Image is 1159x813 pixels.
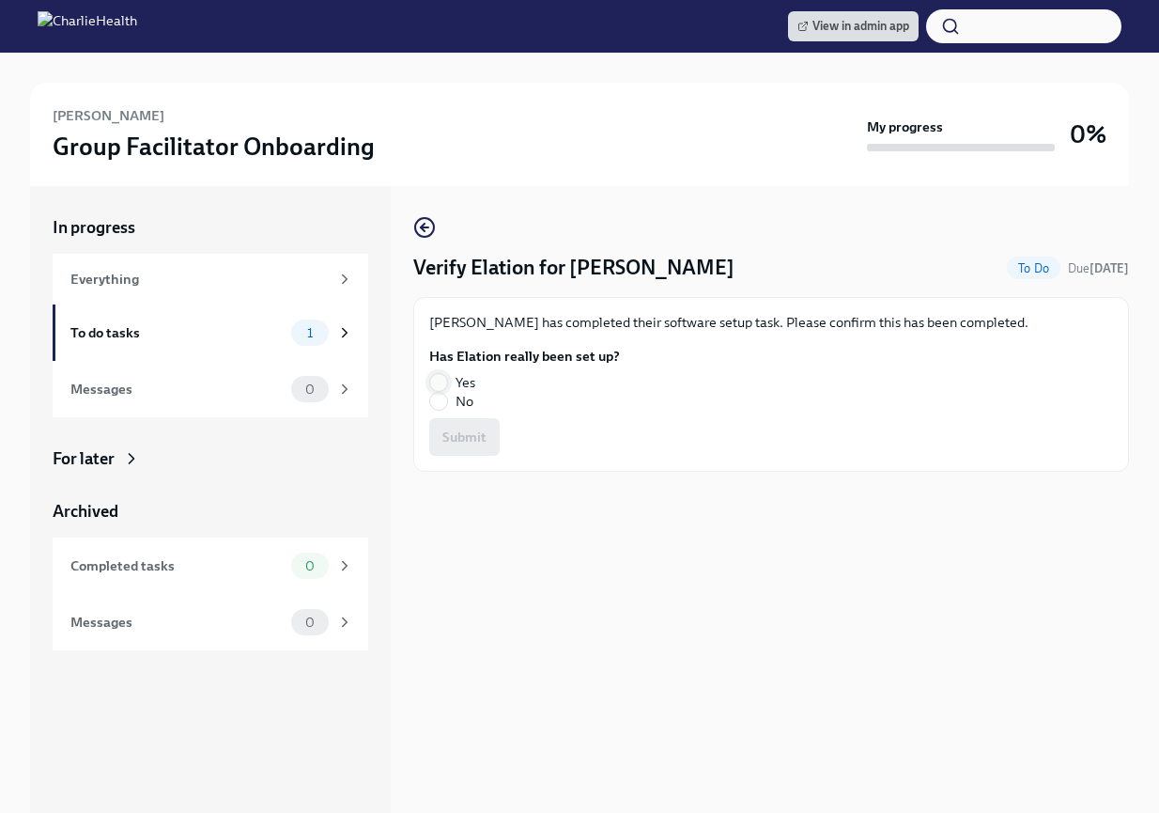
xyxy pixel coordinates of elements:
strong: [DATE] [1089,261,1129,275]
div: Messages [70,379,284,399]
a: Messages0 [53,361,368,417]
span: 0 [294,616,326,630]
a: View in admin app [788,11,919,41]
span: Due [1068,261,1129,275]
span: View in admin app [797,17,909,36]
a: Everything [53,254,368,305]
a: To do tasks1 [53,305,368,361]
h4: Verify Elation for [PERSON_NAME] [413,254,734,282]
span: 0 [294,383,326,397]
span: No [456,392,473,411]
a: Archived [53,500,368,523]
div: Messages [70,612,284,633]
div: Everything [70,269,329,289]
div: To do tasks [70,322,284,343]
strong: My progress [867,117,943,136]
a: Messages0 [53,594,368,650]
label: Has Elation really been set up? [429,347,620,366]
span: To Do [1007,261,1060,275]
h6: [PERSON_NAME] [53,105,164,126]
a: In progress [53,216,368,239]
p: [PERSON_NAME] has completed their software setup task. Please confirm this has been completed. [429,313,1113,332]
a: Completed tasks0 [53,538,368,594]
span: 1 [296,326,324,340]
div: Completed tasks [70,555,284,576]
div: For later [53,447,115,470]
span: 0 [294,559,326,573]
a: For later [53,447,368,470]
span: Yes [456,373,475,392]
img: CharlieHealth [38,11,137,41]
h3: 0% [1070,117,1106,151]
h3: Group Facilitator Onboarding [53,130,375,164]
span: October 6th, 2025 09:00 [1068,259,1129,277]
